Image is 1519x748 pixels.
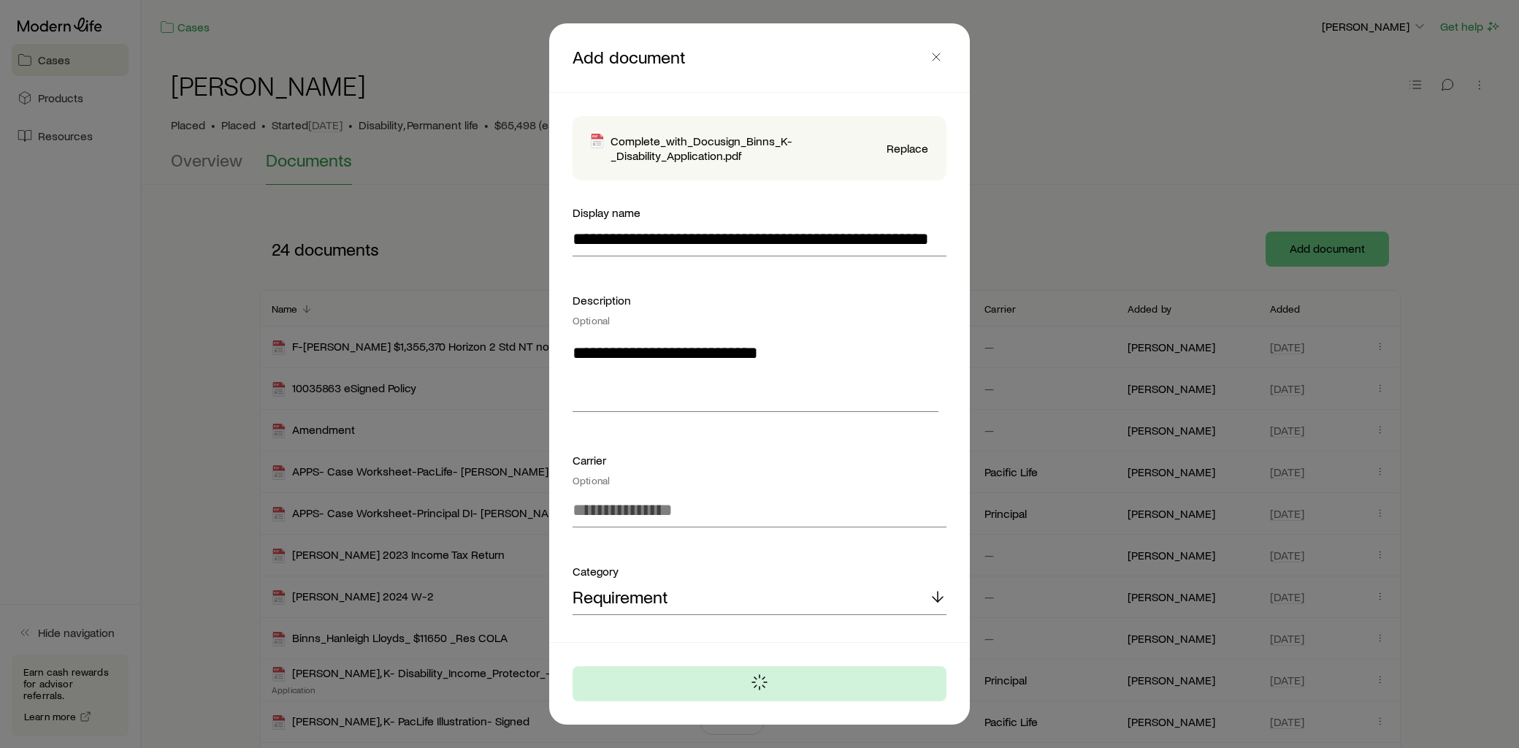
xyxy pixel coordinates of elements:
div: Carrier [573,451,946,486]
div: Category [573,562,946,580]
p: Requirement [573,587,668,607]
p: Complete_with_Docusign_Binns_K-_Disability_Application.pdf [611,134,886,163]
button: Replace [886,142,929,156]
div: Optional [573,475,946,486]
div: Display name [573,204,946,221]
p: Add document [573,47,926,69]
div: Optional [573,315,946,327]
div: Description [573,291,946,327]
